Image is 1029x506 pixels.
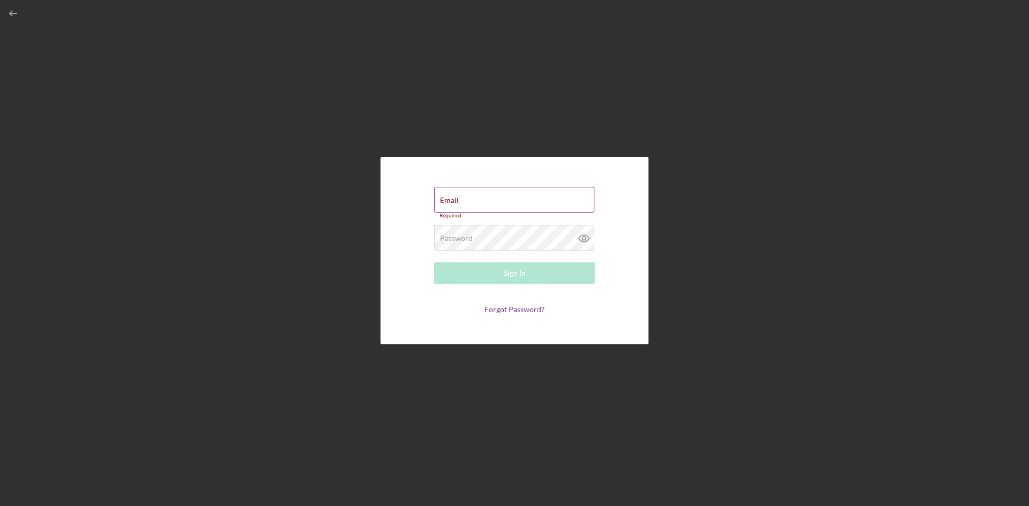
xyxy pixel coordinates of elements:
[434,213,595,219] div: Required
[484,305,545,314] a: Forgot Password?
[440,196,459,205] label: Email
[440,234,473,243] label: Password
[434,262,595,284] button: Sign In
[504,262,526,284] div: Sign In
